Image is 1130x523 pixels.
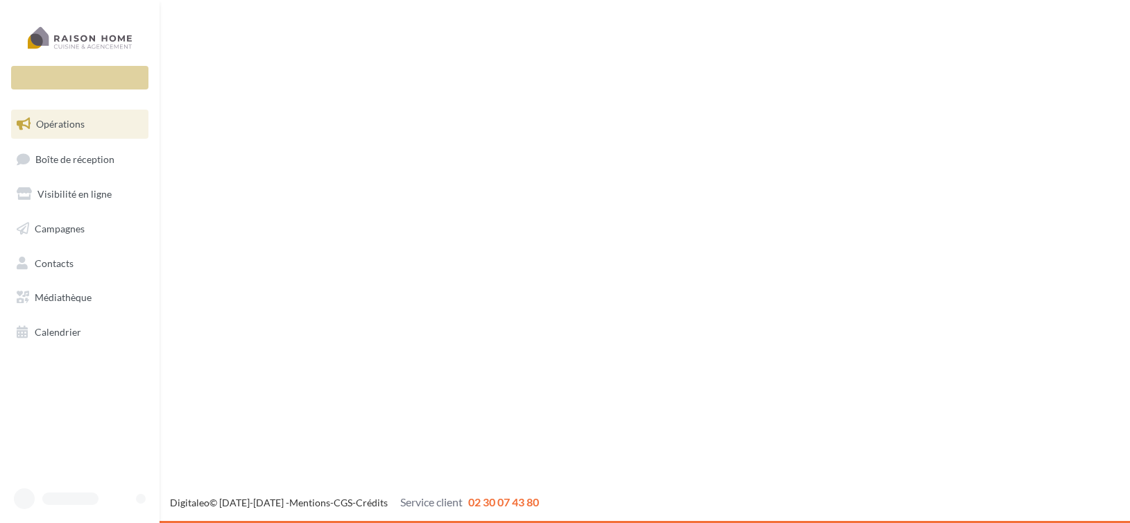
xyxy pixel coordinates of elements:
span: Contacts [35,257,74,268]
span: Campagnes [35,223,85,234]
a: Visibilité en ligne [8,180,151,209]
a: Mentions [289,497,330,508]
span: Service client [400,495,463,508]
a: Opérations [8,110,151,139]
span: Opérations [36,118,85,130]
a: Digitaleo [170,497,209,508]
span: Visibilité en ligne [37,188,112,200]
a: Boîte de réception [8,144,151,174]
a: Campagnes [8,214,151,243]
a: Contacts [8,249,151,278]
span: © [DATE]-[DATE] - - - [170,497,539,508]
span: Calendrier [35,326,81,338]
span: Médiathèque [35,291,92,303]
a: Médiathèque [8,283,151,312]
div: Nouvelle campagne [11,66,148,89]
span: 02 30 07 43 80 [468,495,539,508]
a: Calendrier [8,318,151,347]
span: Boîte de réception [35,153,114,164]
a: CGS [334,497,352,508]
a: Crédits [356,497,388,508]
